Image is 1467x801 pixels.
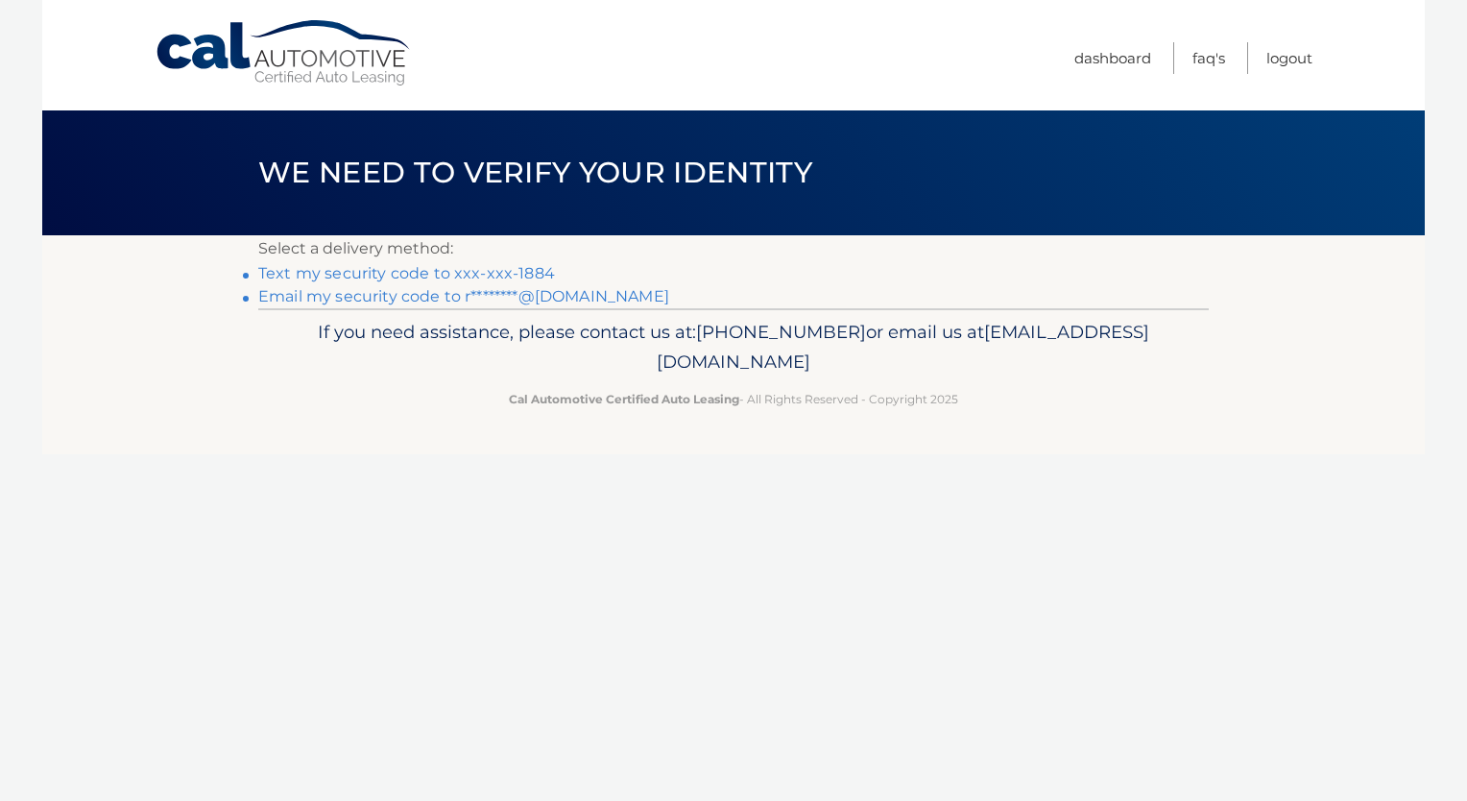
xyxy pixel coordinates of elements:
[1266,42,1312,74] a: Logout
[696,321,866,343] span: [PHONE_NUMBER]
[271,389,1196,409] p: - All Rights Reserved - Copyright 2025
[1192,42,1225,74] a: FAQ's
[258,235,1209,262] p: Select a delivery method:
[258,287,669,305] a: Email my security code to r********@[DOMAIN_NAME]
[258,155,812,190] span: We need to verify your identity
[271,317,1196,378] p: If you need assistance, please contact us at: or email us at
[258,264,555,282] a: Text my security code to xxx-xxx-1884
[155,19,414,87] a: Cal Automotive
[509,392,739,406] strong: Cal Automotive Certified Auto Leasing
[1074,42,1151,74] a: Dashboard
